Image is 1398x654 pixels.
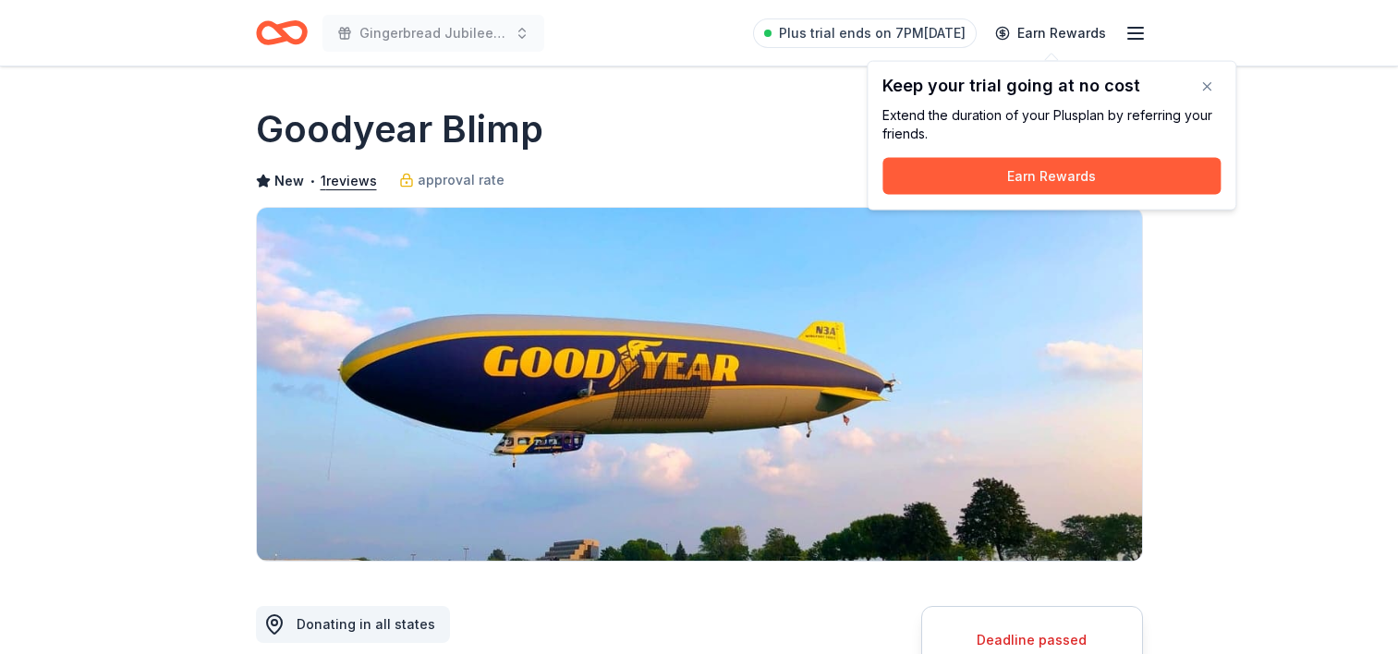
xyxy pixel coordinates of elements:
[944,629,1120,651] div: Deadline passed
[418,169,504,191] span: approval rate
[882,77,1221,95] div: Keep your trial going at no cost
[882,158,1221,195] button: Earn Rewards
[321,170,377,192] button: 1reviews
[256,103,543,155] h1: Goodyear Blimp
[256,11,308,54] a: Home
[322,15,544,52] button: Gingerbread Jubilee (winter fundraiser)
[753,18,977,48] a: Plus trial ends on 7PM[DATE]
[309,174,315,188] span: •
[297,616,435,632] span: Donating in all states
[274,170,304,192] span: New
[399,169,504,191] a: approval rate
[882,106,1221,143] div: Extend the duration of your Plus plan by referring your friends.
[779,22,966,44] span: Plus trial ends on 7PM[DATE]
[257,208,1142,561] img: Image for Goodyear Blimp
[359,22,507,44] span: Gingerbread Jubilee (winter fundraiser)
[984,17,1117,50] a: Earn Rewards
